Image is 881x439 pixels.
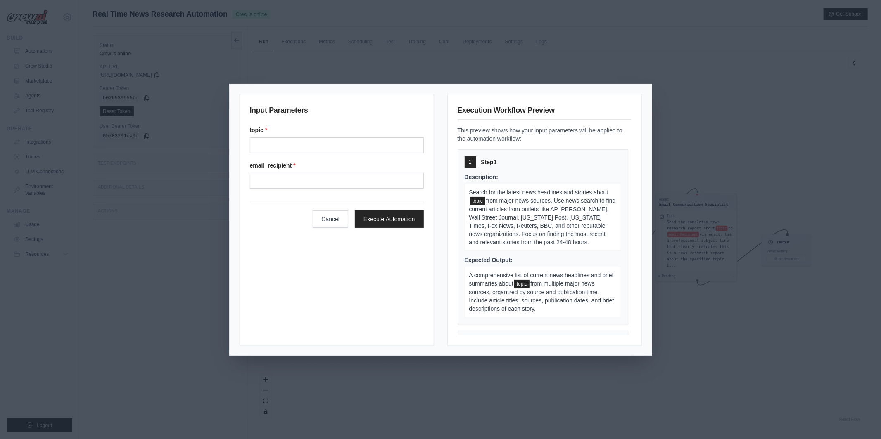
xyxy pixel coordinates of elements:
h3: Execution Workflow Preview [458,104,632,120]
p: This preview shows how your input parameters will be applied to the automation workflow: [458,126,632,143]
span: topic [514,280,530,288]
label: email_recipient [250,161,424,170]
button: Cancel [313,210,348,228]
span: topic [470,197,485,205]
span: 1 [469,159,472,165]
span: Step 1 [481,158,497,166]
span: Expected Output: [465,257,513,263]
span: Search for the latest news headlines and stories about [469,189,608,196]
span: A comprehensive list of current news headlines and brief summaries about [469,272,614,287]
span: from multiple major news sources, organized by source and publication time. Include article title... [469,280,614,312]
span: from major news sources. Use news search to find current articles from outlets like AP [PERSON_NA... [469,197,616,245]
iframe: Chat Widget [840,399,881,439]
label: topic [250,126,424,134]
button: Execute Automation [355,210,424,228]
h3: Input Parameters [250,104,424,119]
span: Description: [465,174,499,180]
